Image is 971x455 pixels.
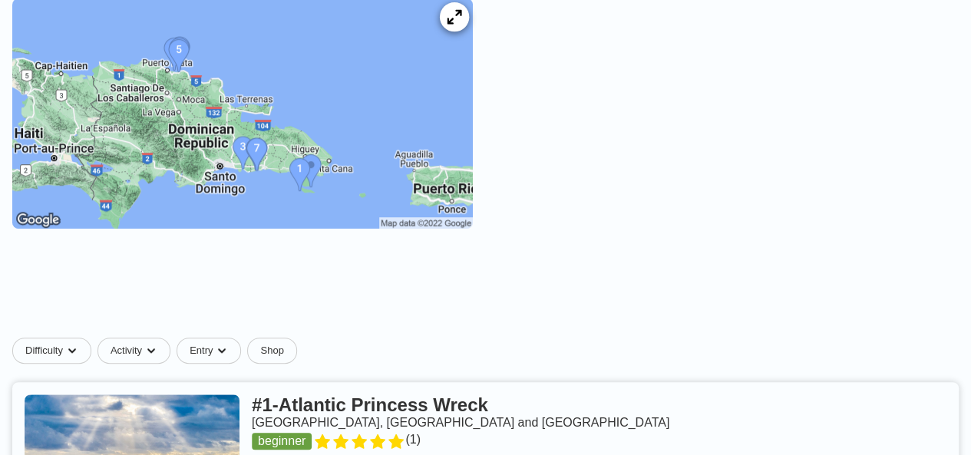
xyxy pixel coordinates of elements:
a: Shop [247,338,296,364]
button: Activitydropdown caret [97,338,177,364]
img: dropdown caret [216,345,228,357]
iframe: Advertisement [114,256,858,325]
span: Activity [111,345,142,357]
button: Entrydropdown caret [177,338,247,364]
img: dropdown caret [145,345,157,357]
span: Difficulty [25,345,63,357]
button: Difficultydropdown caret [12,338,97,364]
span: Entry [190,345,213,357]
img: dropdown caret [66,345,78,357]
